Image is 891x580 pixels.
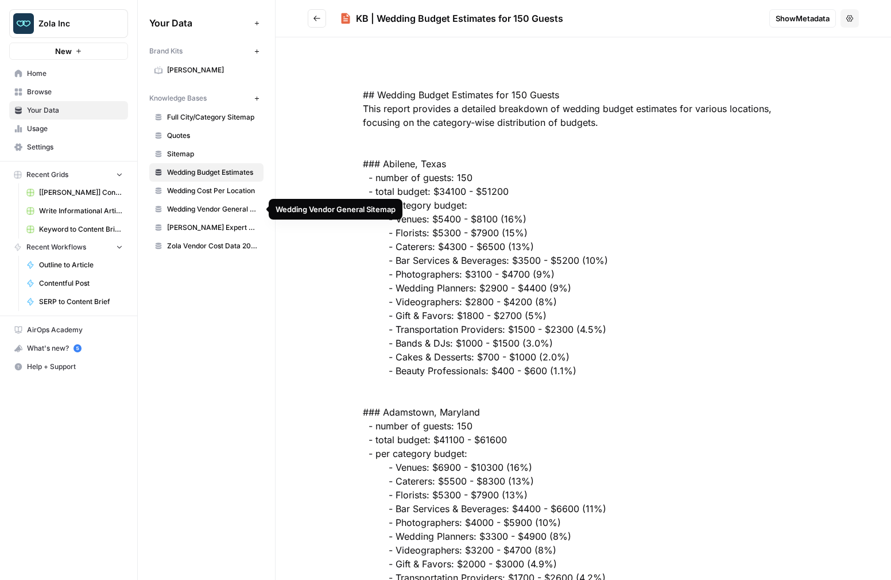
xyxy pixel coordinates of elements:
span: Browse [27,87,123,97]
a: Contentful Post [21,274,128,293]
a: [PERSON_NAME] [149,61,264,79]
a: Home [9,64,128,83]
a: Outline to Article [21,256,128,274]
a: Full City/Category Sitemap [149,108,264,126]
span: Full City/Category Sitemap [167,112,258,122]
a: 5 [73,344,82,352]
span: Outline to Article [39,260,123,270]
span: Quotes [167,130,258,141]
span: Your Data [27,105,123,116]
text: 5 [76,345,79,351]
span: Recent Grids [26,170,68,180]
span: New [55,45,72,57]
span: SERP to Content Brief [39,297,123,307]
span: Your Data [149,16,250,30]
span: Usage [27,124,123,134]
a: Write Informational Article [21,202,128,220]
span: Brand Kits [149,46,183,56]
a: Keyword to Content Brief Grid [21,220,128,239]
a: Wedding Vendor General Sitemap [149,200,264,218]
span: Wedding Budget Estimates [167,167,258,178]
span: Write Informational Article [39,206,123,216]
span: Keyword to Content Brief Grid [39,224,123,235]
button: Recent Grids [9,166,128,183]
div: KB | Wedding Budget Estimates for 150 Guests [356,11,563,25]
a: AirOps Academy [9,321,128,339]
span: Help + Support [27,362,123,372]
span: Sitemap [167,149,258,159]
span: Recent Workflows [26,242,86,252]
div: What's new? [10,340,127,357]
a: Your Data [9,101,128,120]
span: AirOps Academy [27,325,123,335]
a: Wedding Cost Per Location [149,182,264,200]
a: Browse [9,83,128,101]
a: Zola Vendor Cost Data 2025 [149,237,264,255]
button: Help + Support [9,358,128,376]
button: New [9,43,128,60]
button: Workspace: Zola Inc [9,9,128,38]
span: Knowledge Bases [149,93,207,103]
span: Home [27,68,123,79]
a: Sitemap [149,145,264,163]
a: Quotes [149,126,264,145]
span: [[PERSON_NAME]] Content Creation [39,187,123,198]
span: Show Metadata [776,13,830,24]
span: [PERSON_NAME] Expert Advice Articles [167,222,258,233]
button: What's new? 5 [9,339,128,358]
button: Recent Workflows [9,239,128,256]
a: Wedding Budget Estimates [149,163,264,182]
span: [PERSON_NAME] [167,65,258,75]
span: Wedding Vendor General Sitemap [167,204,258,214]
a: [PERSON_NAME] Expert Advice Articles [149,218,264,237]
span: Settings [27,142,123,152]
span: Zola Vendor Cost Data 2025 [167,241,258,251]
span: Zola Inc [38,18,108,29]
a: [[PERSON_NAME]] Content Creation [21,183,128,202]
a: Usage [9,120,128,138]
button: Go back [308,9,326,28]
a: SERP to Content Brief [21,293,128,311]
a: Settings [9,138,128,156]
button: ShowMetadata [769,9,836,28]
span: Contentful Post [39,278,123,289]
span: Wedding Cost Per Location [167,186,258,196]
img: Zola Inc Logo [13,13,34,34]
div: Wedding Vendor General Sitemap [276,203,396,215]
